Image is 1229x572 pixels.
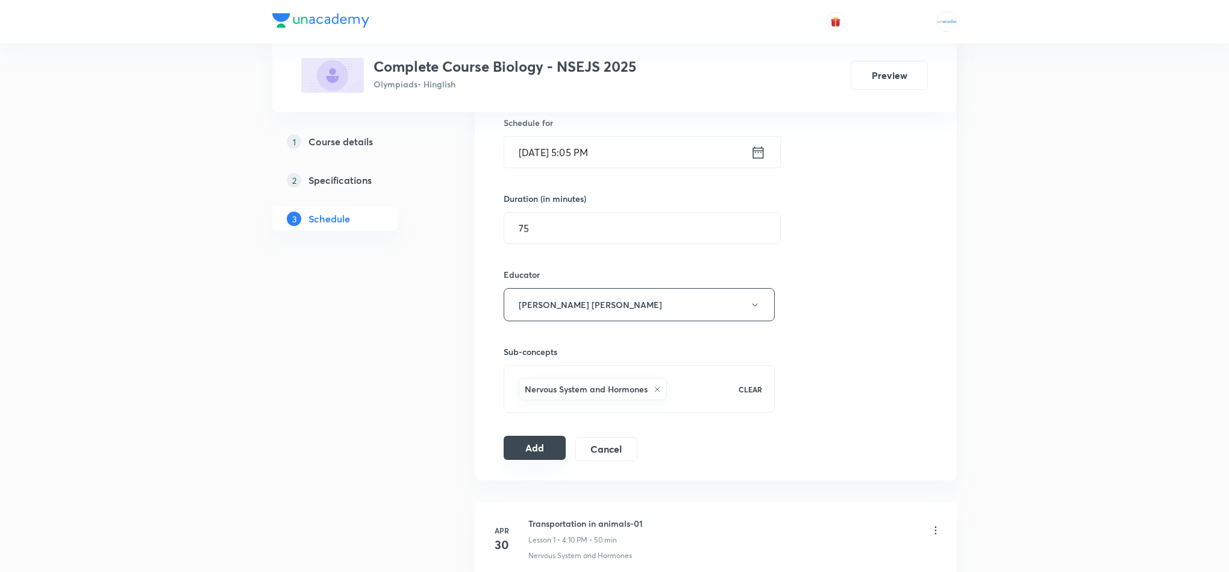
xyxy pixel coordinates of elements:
[851,61,928,90] button: Preview
[272,13,369,28] img: Company Logo
[272,130,436,154] a: 1Course details
[308,173,372,187] h5: Specifications
[490,525,514,536] h6: Apr
[301,58,364,93] img: 835CDD1B-9327-4BAF-8852-272C3B911577_plus.png
[287,134,301,149] p: 1
[504,436,566,460] button: Add
[308,134,373,149] h5: Course details
[528,535,617,545] p: Lesson 1 • 4:10 PM • 50 min
[739,384,762,395] p: CLEAR
[490,536,514,554] h4: 30
[528,550,632,561] p: Nervous System and Hormones
[528,517,643,530] h6: Transportation in animals-01
[826,12,845,31] button: avatar
[504,116,775,129] h6: Schedule for
[504,268,775,281] h6: Educator
[575,437,637,461] button: Cancel
[374,78,636,90] p: Olympiads • Hinglish
[374,58,636,75] h3: Complete Course Biology - NSEJS 2025
[830,16,841,27] img: avatar
[272,13,369,31] a: Company Logo
[287,173,301,187] p: 2
[504,213,780,244] input: 75
[504,288,775,321] button: [PERSON_NAME] [PERSON_NAME]
[272,168,436,192] a: 2Specifications
[504,345,775,358] h6: Sub-concepts
[287,212,301,226] p: 3
[504,192,586,205] h6: Duration (in minutes)
[936,11,957,32] img: MOHAMMED SHOAIB
[525,383,648,395] h6: Nervous System and Hormones
[308,212,350,226] h5: Schedule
